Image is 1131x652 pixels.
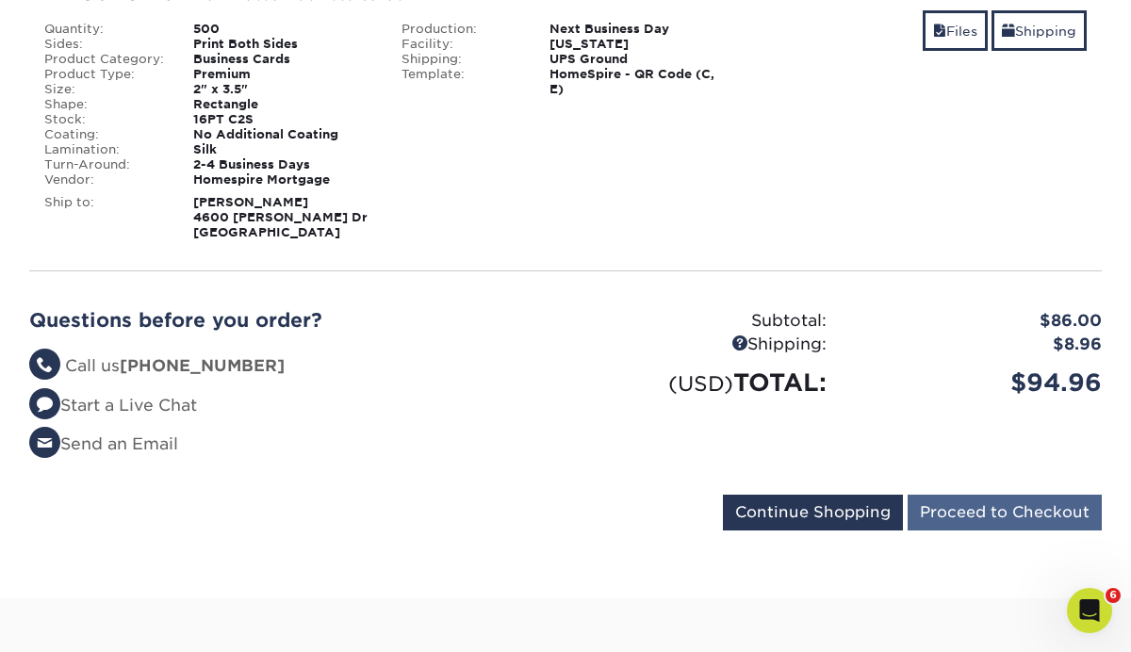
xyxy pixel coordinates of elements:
[30,52,179,67] div: Product Category:
[387,22,536,37] div: Production:
[841,365,1116,400] div: $94.96
[179,52,387,67] div: Business Cards
[992,10,1087,51] a: Shipping
[30,172,179,187] div: Vendor:
[535,22,744,37] div: Next Business Day
[535,37,744,52] div: [US_STATE]
[565,309,841,334] div: Subtotal:
[535,67,744,97] div: HomeSpire - QR Code (C, E)
[841,333,1116,357] div: $8.96
[387,67,536,97] div: Template:
[179,172,387,187] div: Homespire Mortgage
[179,82,387,97] div: 2" x 3.5"
[179,22,387,37] div: 500
[179,37,387,52] div: Print Both Sides
[1106,588,1121,603] span: 6
[179,67,387,82] div: Premium
[30,82,179,97] div: Size:
[179,112,387,127] div: 16PT C2S
[179,127,387,142] div: No Additional Coating
[535,52,744,67] div: UPS Ground
[923,10,988,51] a: Files
[565,333,841,357] div: Shipping:
[723,495,903,530] input: Continue Shopping
[30,112,179,127] div: Stock:
[933,24,946,39] span: files
[179,142,387,157] div: Silk
[193,195,368,239] strong: [PERSON_NAME] 4600 [PERSON_NAME] Dr [GEOGRAPHIC_DATA]
[668,371,733,396] small: (USD)
[120,356,285,375] strong: [PHONE_NUMBER]
[29,396,197,415] a: Start a Live Chat
[29,434,178,453] a: Send an Email
[30,157,179,172] div: Turn-Around:
[29,354,551,379] li: Call us
[30,142,179,157] div: Lamination:
[30,127,179,142] div: Coating:
[179,157,387,172] div: 2-4 Business Days
[30,37,179,52] div: Sides:
[29,309,551,332] h2: Questions before you order?
[841,309,1116,334] div: $86.00
[387,37,536,52] div: Facility:
[30,195,179,240] div: Ship to:
[30,97,179,112] div: Shape:
[30,22,179,37] div: Quantity:
[30,67,179,82] div: Product Type:
[1067,588,1112,633] iframe: Intercom live chat
[908,495,1102,530] input: Proceed to Checkout
[387,52,536,67] div: Shipping:
[1002,24,1015,39] span: shipping
[179,97,387,112] div: Rectangle
[565,365,841,400] div: TOTAL:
